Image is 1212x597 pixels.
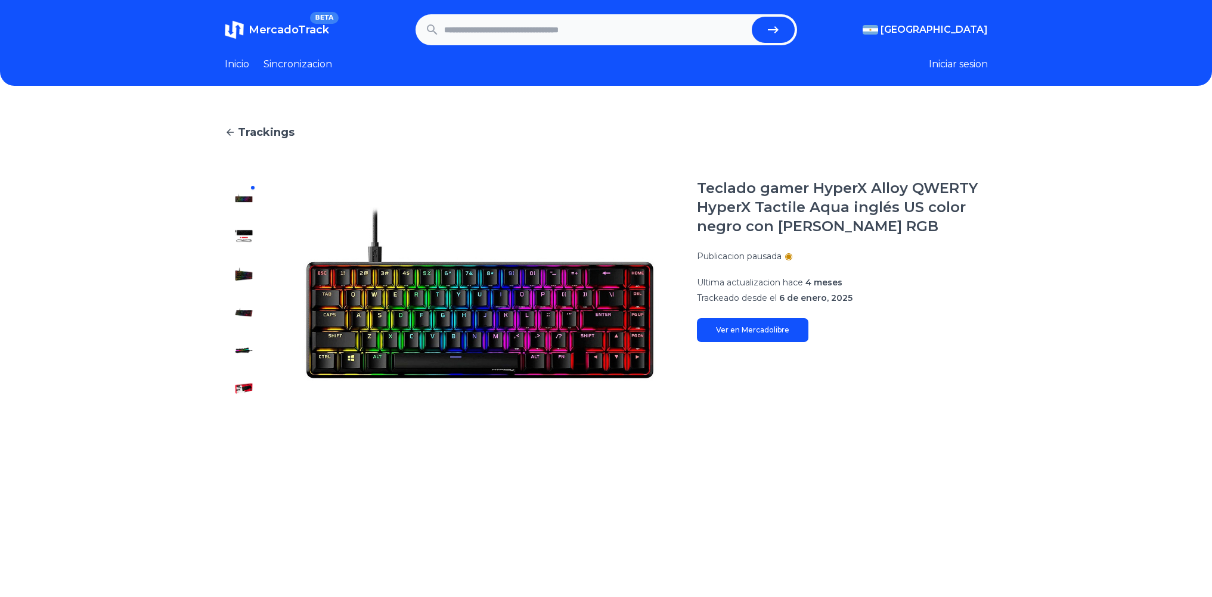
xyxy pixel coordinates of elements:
[310,12,338,24] span: BETA
[697,293,777,303] span: Trackeado desde el
[697,277,803,288] span: Ultima actualizacion hace
[779,293,853,303] span: 6 de enero, 2025
[287,179,673,408] img: Teclado gamer HyperX Alloy QWERTY HyperX Tactile Aqua inglés US color negro con luz RGB
[805,277,842,288] span: 4 meses
[249,23,329,36] span: MercadoTrack
[238,124,295,141] span: Trackings
[234,303,253,322] img: Teclado gamer HyperX Alloy QWERTY HyperX Tactile Aqua inglés US color negro con luz RGB
[929,57,988,71] button: Iniciar sesion
[697,250,782,262] p: Publicacion pausada
[234,226,253,245] img: Teclado gamer HyperX Alloy QWERTY HyperX Tactile Aqua inglés US color negro con luz RGB
[234,379,253,398] img: Teclado gamer HyperX Alloy QWERTY HyperX Tactile Aqua inglés US color negro con luz RGB
[863,25,878,35] img: Argentina
[264,57,332,71] a: Sincronizacion
[863,23,988,37] button: [GEOGRAPHIC_DATA]
[881,23,988,37] span: [GEOGRAPHIC_DATA]
[225,20,329,39] a: MercadoTrackBETA
[234,188,253,207] img: Teclado gamer HyperX Alloy QWERTY HyperX Tactile Aqua inglés US color negro con luz RGB
[234,341,253,360] img: Teclado gamer HyperX Alloy QWERTY HyperX Tactile Aqua inglés US color negro con luz RGB
[225,57,249,71] a: Inicio
[234,265,253,284] img: Teclado gamer HyperX Alloy QWERTY HyperX Tactile Aqua inglés US color negro con luz RGB
[697,179,988,236] h1: Teclado gamer HyperX Alloy QWERTY HyperX Tactile Aqua inglés US color negro con [PERSON_NAME] RGB
[225,20,244,39] img: MercadoTrack
[225,124,988,141] a: Trackings
[697,318,808,342] a: Ver en Mercadolibre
